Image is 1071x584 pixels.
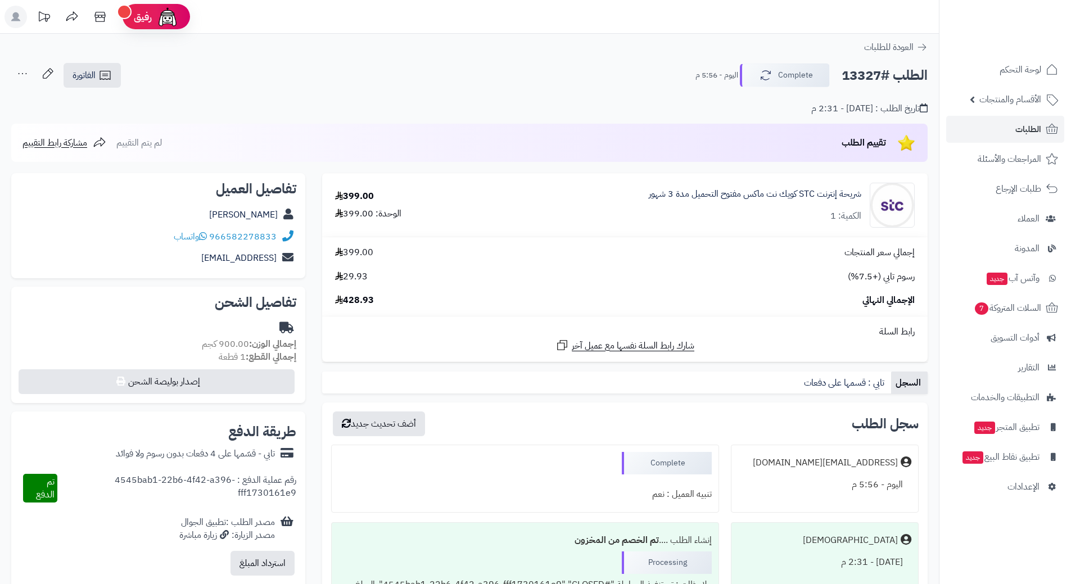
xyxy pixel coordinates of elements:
a: تابي : قسمها على دفعات [799,372,891,394]
strong: إجمالي الوزن: [249,337,296,351]
span: إجمالي سعر المنتجات [844,246,915,259]
span: لوحة التحكم [1000,62,1041,78]
a: مشاركة رابط التقييم [22,136,106,150]
span: التطبيقات والخدمات [971,390,1040,405]
span: الفاتورة [73,69,96,82]
a: واتساب [174,230,207,243]
span: الأقسام والمنتجات [979,92,1041,107]
div: إنشاء الطلب .... [338,529,711,551]
a: شارك رابط السلة نفسها مع عميل آخر [555,338,694,352]
a: التقارير [946,354,1064,381]
span: رفيق [134,10,152,24]
a: تطبيق المتجرجديد [946,414,1064,441]
a: شريحة إنترنت STC كويك نت ماكس مفتوح التحميل مدة 3 شهور [649,188,861,201]
div: تاريخ الطلب : [DATE] - 2:31 م [811,102,928,115]
span: 399.00 [335,246,373,259]
span: العودة للطلبات [864,40,914,54]
a: طلبات الإرجاع [946,175,1064,202]
span: جديد [962,451,983,464]
a: المدونة [946,235,1064,262]
div: مصدر الزيارة: زيارة مباشرة [179,529,275,542]
div: رابط السلة [327,325,923,338]
a: السجل [891,372,928,394]
h2: الطلب #13327 [842,64,928,87]
span: تقييم الطلب [842,136,886,150]
span: تطبيق المتجر [973,419,1040,435]
small: 1 قطعة [219,350,296,364]
a: الطلبات [946,116,1064,143]
span: جديد [974,422,995,434]
span: طلبات الإرجاع [996,181,1041,197]
small: 900.00 كجم [202,337,296,351]
span: العملاء [1018,211,1040,227]
div: رقم عملية الدفع : 4545bab1-22b6-4f42-a396-fff1730161e9 [57,474,297,503]
button: Complete [740,64,830,87]
div: اليوم - 5:56 م [738,474,911,496]
div: الكمية: 1 [830,210,861,223]
span: الطلبات [1015,121,1041,137]
button: أضف تحديث جديد [333,411,425,436]
a: تحديثات المنصة [30,6,58,31]
img: ai-face.png [156,6,179,28]
span: وآتس آب [986,270,1040,286]
div: تابي - قسّمها على 4 دفعات بدون رسوم ولا فوائد [116,447,275,460]
span: 428.93 [335,294,374,307]
span: المدونة [1015,241,1040,256]
span: لم يتم التقييم [116,136,162,150]
strong: إجمالي القطع: [246,350,296,364]
img: 1674765483-WhatsApp%20Image%202023-01-26%20at%2011.37.29%20PM-90x90.jpeg [870,183,914,228]
h2: طريقة الدفع [228,425,296,438]
a: وآتس آبجديد [946,265,1064,292]
div: Processing [622,551,712,574]
a: 966582278833 [209,230,277,243]
span: 29.93 [335,270,368,283]
a: العملاء [946,205,1064,232]
button: استرداد المبلغ [231,551,295,576]
span: أدوات التسويق [991,330,1040,346]
h2: تفاصيل الشحن [20,296,296,309]
div: Complete [622,452,712,474]
a: العودة للطلبات [864,40,928,54]
div: مصدر الطلب :تطبيق الجوال [179,516,275,542]
a: المراجعات والأسئلة [946,146,1064,173]
div: 399.00 [335,190,374,203]
span: جديد [987,273,1007,285]
h2: تفاصيل العميل [20,182,296,196]
h3: سجل الطلب [852,417,919,431]
div: [DATE] - 2:31 م [738,551,911,573]
span: 7 [975,302,988,315]
span: التقارير [1018,360,1040,375]
small: اليوم - 5:56 م [695,70,738,81]
span: تم الدفع [36,475,55,501]
a: تطبيق نقاط البيعجديد [946,443,1064,470]
span: شارك رابط السلة نفسها مع عميل آخر [572,339,694,352]
a: الفاتورة [64,63,121,88]
span: رسوم تابي (+7.5%) [848,270,915,283]
a: [PERSON_NAME] [209,208,278,221]
span: مشاركة رابط التقييم [22,136,87,150]
span: الإجمالي النهائي [862,294,915,307]
a: أدوات التسويق [946,324,1064,351]
button: إصدار بوليصة الشحن [19,369,295,394]
span: الإعدادات [1007,479,1040,495]
div: الوحدة: 399.00 [335,207,401,220]
a: الإعدادات [946,473,1064,500]
a: [EMAIL_ADDRESS] [201,251,277,265]
a: السلات المتروكة7 [946,295,1064,322]
a: التطبيقات والخدمات [946,384,1064,411]
a: لوحة التحكم [946,56,1064,83]
span: تطبيق نقاط البيع [961,449,1040,465]
div: [DEMOGRAPHIC_DATA] [803,534,898,547]
div: تنبيه العميل : نعم [338,483,711,505]
span: السلات المتروكة [974,300,1041,316]
span: المراجعات والأسئلة [978,151,1041,167]
b: تم الخصم من المخزون [575,533,659,547]
div: [EMAIL_ADDRESS][DOMAIN_NAME] [753,456,898,469]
